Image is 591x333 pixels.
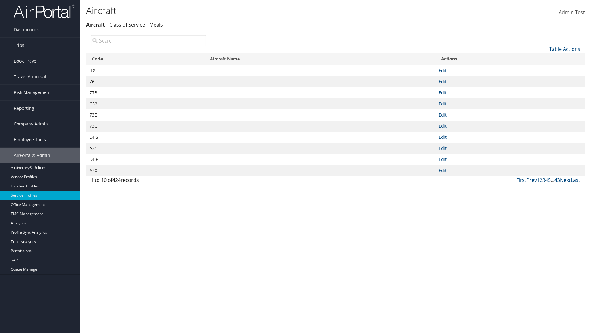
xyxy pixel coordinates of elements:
[86,98,204,109] td: C52
[559,9,585,16] span: Admin Test
[149,21,163,28] a: Meals
[86,165,204,176] td: A40
[112,177,121,183] span: 424
[14,22,39,37] span: Dashboards
[548,177,551,183] a: 5
[14,101,34,116] span: Reporting
[439,112,447,118] a: Edit
[549,46,580,52] a: Table Actions
[14,4,75,18] img: airportal-logo.png
[86,53,204,65] th: Code: activate to sort column ascending
[551,177,554,183] span: …
[14,69,46,84] span: Travel Approval
[439,68,447,73] a: Edit
[545,177,548,183] a: 4
[439,134,447,140] a: Edit
[537,177,540,183] a: 1
[86,21,105,28] a: Aircraft
[204,53,436,65] th: Aircraft Name: activate to sort column descending
[559,3,585,22] a: Admin Test
[542,177,545,183] a: 3
[14,132,46,147] span: Employee Tools
[86,76,204,87] td: 76U
[554,177,560,183] a: 43
[560,177,571,183] a: Next
[571,177,580,183] a: Last
[86,121,204,132] td: 73C
[439,145,447,151] a: Edit
[86,65,204,76] td: IL8
[91,176,206,187] div: 1 to 10 of records
[91,35,206,46] input: Search
[526,177,537,183] a: Prev
[86,132,204,143] td: DHS
[14,53,38,69] span: Book Travel
[439,156,447,162] a: Edit
[86,87,204,98] td: 77B
[439,101,447,107] a: Edit
[439,123,447,129] a: Edit
[439,79,447,84] a: Edit
[86,4,419,17] h1: Aircraft
[86,109,204,121] td: 73E
[14,116,48,132] span: Company Admin
[540,177,542,183] a: 2
[14,38,24,53] span: Trips
[86,143,204,154] td: A81
[439,167,447,173] a: Edit
[14,85,51,100] span: Risk Management
[109,21,145,28] a: Class of Service
[439,90,447,96] a: Edit
[14,148,50,163] span: AirPortal® Admin
[86,154,204,165] td: DHP
[516,177,526,183] a: First
[436,53,585,65] th: Actions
